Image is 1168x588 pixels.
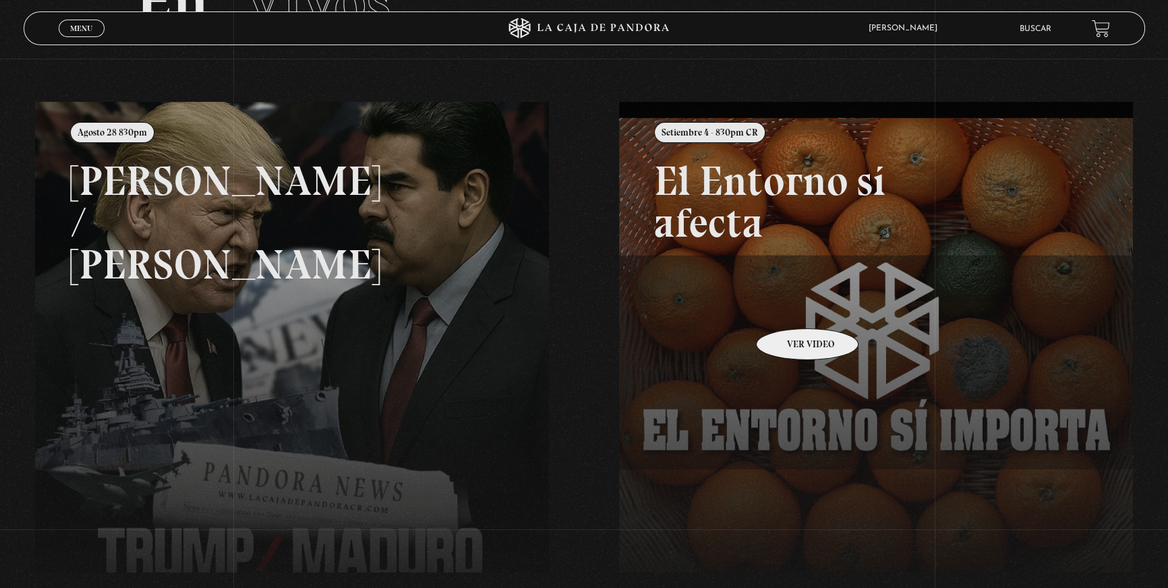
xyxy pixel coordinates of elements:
[70,24,92,32] span: Menu
[1019,25,1051,33] a: Buscar
[1091,20,1109,38] a: View your shopping cart
[862,24,951,32] span: [PERSON_NAME]
[65,36,97,45] span: Cerrar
